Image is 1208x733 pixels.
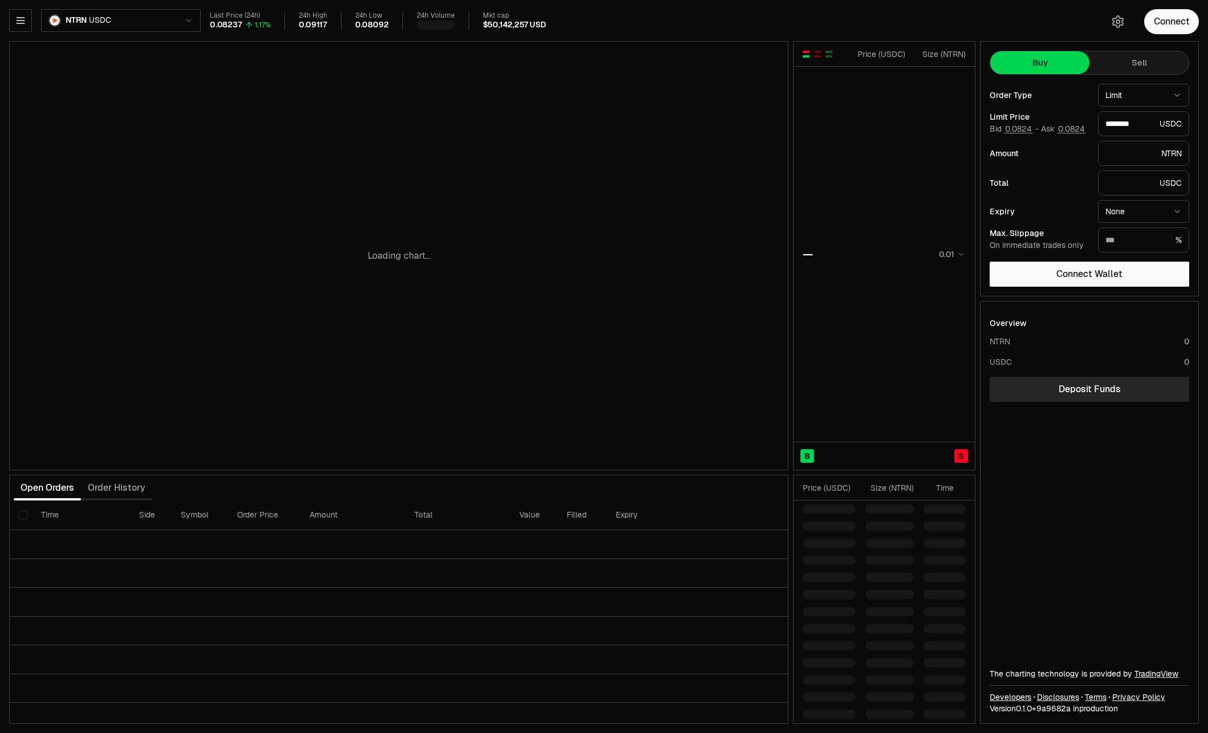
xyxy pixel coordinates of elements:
a: Developers [990,691,1031,703]
div: 24h Low [355,11,389,20]
th: Symbol [172,500,228,530]
div: Last Price (24h) [210,11,271,20]
button: 0.0824 [1057,124,1086,133]
div: USDC [990,356,1012,368]
div: Max. Slippage [990,229,1089,237]
div: Size ( NTRN ) [915,48,966,60]
a: Terms [1085,691,1107,703]
a: Deposit Funds [990,377,1189,402]
button: Open Orders [14,477,81,499]
th: Filled [558,500,607,530]
span: Bid - [990,124,1039,135]
th: Order Price [228,500,300,530]
button: None [1098,200,1189,223]
div: Mkt cap [483,11,546,20]
div: Order Type [990,91,1089,99]
div: 0.08092 [355,20,389,30]
span: 9a9682a46e2407cf51c08d921ff5d11c09373ea7 [1036,703,1071,714]
span: B [804,450,810,462]
div: Version 0.1.0 + in production [990,703,1189,714]
div: Price ( USDC ) [803,482,856,494]
span: USDC [89,15,111,26]
div: Limit Price [990,113,1089,121]
button: Connect [1144,9,1199,34]
button: Buy [990,51,1089,74]
div: 0.08237 [210,20,242,30]
a: Privacy Policy [1112,691,1165,703]
div: NTRN [1098,141,1189,166]
div: Time [924,482,954,494]
div: USDC [1098,170,1189,196]
a: TradingView [1134,669,1178,679]
div: Size ( NTRN ) [865,482,914,494]
img: NTRN Logo [50,15,60,26]
th: Expiry [607,500,701,530]
th: Amount [300,500,405,530]
button: Show Buy Orders Only [824,50,833,59]
div: 1.17% [255,21,271,30]
th: Value [510,500,558,530]
div: Total [990,179,1089,187]
span: Ask [1041,124,1086,135]
div: NTRN [990,336,1010,347]
th: Total [405,500,510,530]
div: Overview [990,317,1027,329]
button: 0.0824 [1004,124,1033,133]
button: Order History [81,477,152,499]
button: Select all [19,511,28,520]
span: NTRN [66,15,87,26]
span: S [958,450,964,462]
div: 0 [1184,356,1189,368]
div: On immediate trades only [990,241,1089,251]
div: USDC [1098,111,1189,136]
button: Connect Wallet [990,262,1189,287]
button: Sell [1089,51,1189,74]
th: Time [32,500,129,530]
a: Disclosures [1037,691,1079,703]
div: 24h High [299,11,327,20]
button: 0.01 [936,247,966,261]
div: $50,142,257 USD [483,20,546,30]
div: — [803,246,813,262]
p: Loading chart... [368,249,430,263]
div: % [1098,227,1189,253]
button: Show Sell Orders Only [813,50,822,59]
div: 0.09117 [299,20,327,30]
div: The charting technology is provided by [990,668,1189,679]
button: Show Buy and Sell Orders [802,50,811,59]
th: Side [130,500,172,530]
div: 24h Volume [417,11,455,20]
div: Amount [990,149,1089,157]
div: 0 [1184,336,1189,347]
div: Price ( USDC ) [855,48,905,60]
div: Expiry [990,207,1089,215]
button: Limit [1098,84,1189,107]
